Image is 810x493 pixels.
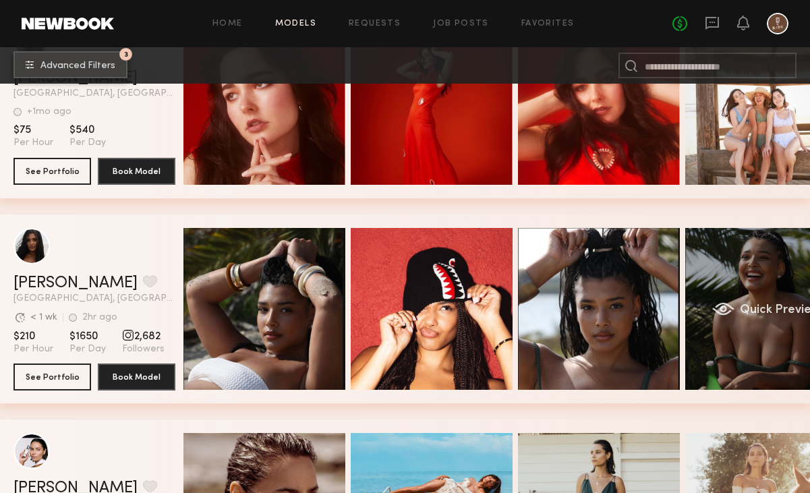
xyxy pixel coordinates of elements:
[13,51,127,78] button: 3Advanced Filters
[69,137,106,149] span: Per Day
[433,20,489,28] a: Job Posts
[349,20,401,28] a: Requests
[122,330,165,343] span: 2,682
[13,89,175,98] span: [GEOGRAPHIC_DATA], [GEOGRAPHIC_DATA]
[69,123,106,137] span: $540
[98,158,175,185] button: Book Model
[122,343,165,355] span: Followers
[13,343,53,355] span: Per Hour
[30,313,57,322] div: < 1 wk
[13,137,53,149] span: Per Hour
[98,364,175,390] button: Book Model
[69,330,106,343] span: $1650
[40,61,115,71] span: Advanced Filters
[521,20,575,28] a: Favorites
[275,20,316,28] a: Models
[13,330,53,343] span: $210
[69,343,106,355] span: Per Day
[212,20,243,28] a: Home
[82,313,117,322] div: 2hr ago
[13,158,91,185] button: See Portfolio
[13,123,53,137] span: $75
[124,51,128,57] span: 3
[13,294,175,303] span: [GEOGRAPHIC_DATA], [GEOGRAPHIC_DATA]
[13,275,138,291] a: [PERSON_NAME]
[27,107,71,117] div: +1mo ago
[13,364,91,390] button: See Portfolio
